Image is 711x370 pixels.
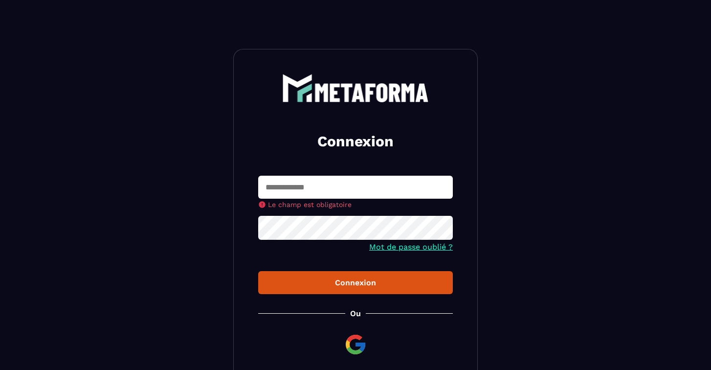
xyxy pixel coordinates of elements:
[268,201,352,208] span: Le champ est obligatoire
[344,333,367,356] img: google
[258,74,453,102] a: logo
[350,309,361,318] p: Ou
[258,271,453,294] button: Connexion
[266,278,445,287] div: Connexion
[270,132,441,151] h2: Connexion
[369,242,453,252] a: Mot de passe oublié ?
[282,74,429,102] img: logo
